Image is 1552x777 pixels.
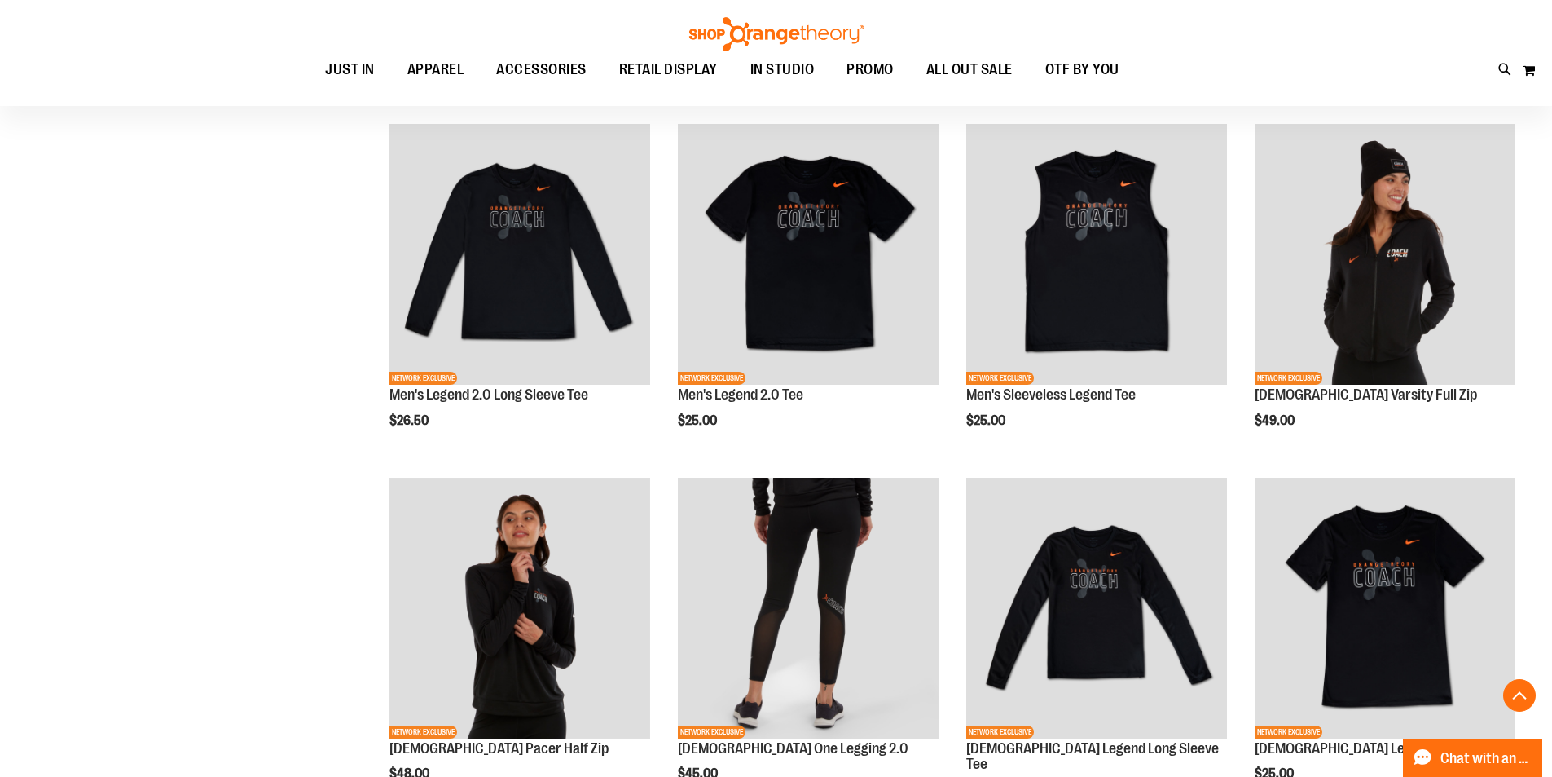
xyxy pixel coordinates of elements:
[966,124,1227,385] img: OTF Mens Coach FA23 Legend Sleeveless Tee - Black primary image
[966,478,1227,741] a: OTF Ladies Coach FA23 Legend LS Tee - Black primary imageNETWORK EXCLUSIVE
[966,726,1034,739] span: NETWORK EXCLUSIVE
[1255,740,1457,757] a: [DEMOGRAPHIC_DATA] Legend Tee
[389,124,650,385] img: OTF Mens Coach FA23 Legend 2.0 LS Tee - Black primary image
[846,51,894,88] span: PROMO
[389,726,457,739] span: NETWORK EXCLUSIVE
[1403,739,1543,777] button: Chat with an Expert
[1255,413,1297,428] span: $49.00
[966,740,1219,773] a: [DEMOGRAPHIC_DATA] Legend Long Sleeve Tee
[670,116,947,470] div: product
[496,51,587,88] span: ACCESSORIES
[389,478,650,741] a: OTF Ladies Coach FA23 Pacer Half Zip - Black primary imageNETWORK EXCLUSIVE
[678,740,908,757] a: [DEMOGRAPHIC_DATA] One Legging 2.0
[1246,116,1523,470] div: product
[1440,751,1532,766] span: Chat with an Expert
[1255,478,1515,739] img: OTF Ladies Coach FA23 Legend SS Tee - Black primary image
[966,372,1034,385] span: NETWORK EXCLUSIVE
[958,116,1235,470] div: product
[1255,124,1515,385] img: OTF Ladies Coach FA23 Varsity Full Zip - Black primary image
[1255,124,1515,387] a: OTF Ladies Coach FA23 Varsity Full Zip - Black primary imageNETWORK EXCLUSIVE
[926,51,1013,88] span: ALL OUT SALE
[389,478,650,739] img: OTF Ladies Coach FA23 Pacer Half Zip - Black primary image
[678,386,803,403] a: Men's Legend 2.0 Tee
[678,372,745,385] span: NETWORK EXCLUSIVE
[966,413,1008,428] span: $25.00
[678,124,939,385] img: OTF Mens Coach FA23 Legend 2.0 SS Tee - Black primary image
[389,124,650,387] a: OTF Mens Coach FA23 Legend 2.0 LS Tee - Black primary imageNETWORK EXCLUSIVE
[389,413,431,428] span: $26.50
[966,386,1136,403] a: Men's Sleeveless Legend Tee
[1255,726,1322,739] span: NETWORK EXCLUSIVE
[1255,478,1515,741] a: OTF Ladies Coach FA23 Legend SS Tee - Black primary imageNETWORK EXCLUSIVE
[678,478,939,741] a: OTF Ladies Coach FA23 One Legging 2.0 - Black primary imageNETWORK EXCLUSIVE
[389,740,609,757] a: [DEMOGRAPHIC_DATA] Pacer Half Zip
[389,386,588,403] a: Men's Legend 2.0 Long Sleeve Tee
[1255,386,1477,403] a: [DEMOGRAPHIC_DATA] Varsity Full Zip
[325,51,375,88] span: JUST IN
[750,51,815,88] span: IN STUDIO
[619,51,718,88] span: RETAIL DISPLAY
[1503,679,1536,712] button: Back To Top
[407,51,464,88] span: APPAREL
[678,478,939,739] img: OTF Ladies Coach FA23 One Legging 2.0 - Black primary image
[678,124,939,387] a: OTF Mens Coach FA23 Legend 2.0 SS Tee - Black primary imageNETWORK EXCLUSIVE
[966,124,1227,387] a: OTF Mens Coach FA23 Legend Sleeveless Tee - Black primary imageNETWORK EXCLUSIVE
[1255,372,1322,385] span: NETWORK EXCLUSIVE
[678,726,745,739] span: NETWORK EXCLUSIVE
[1045,51,1119,88] span: OTF BY YOU
[687,17,866,51] img: Shop Orangetheory
[381,116,658,470] div: product
[389,372,457,385] span: NETWORK EXCLUSIVE
[678,413,719,428] span: $25.00
[966,478,1227,739] img: OTF Ladies Coach FA23 Legend LS Tee - Black primary image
